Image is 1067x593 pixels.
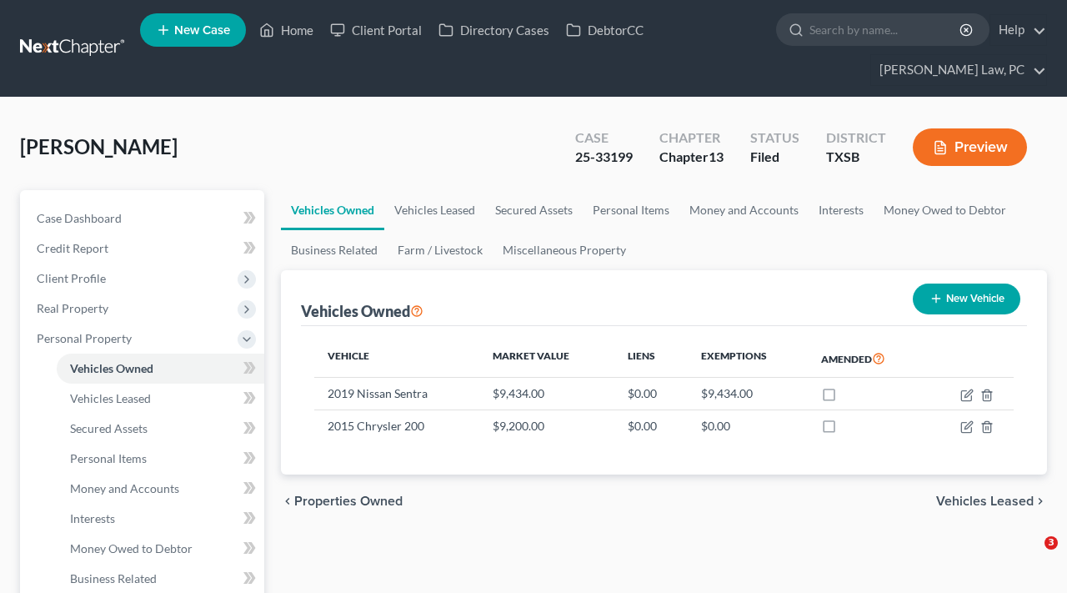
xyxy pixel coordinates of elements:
a: Vehicles Owned [281,190,384,230]
a: Help [990,15,1046,45]
div: 25-33199 [575,148,633,167]
span: Vehicles Leased [936,495,1034,508]
span: Properties Owned [294,495,403,508]
span: Interests [70,511,115,525]
a: Vehicles Leased [384,190,485,230]
a: Vehicles Owned [57,354,264,384]
a: Directory Cases [430,15,558,45]
span: Money Owed to Debtor [70,541,193,555]
span: Personal Property [37,331,132,345]
th: Exemptions [688,339,809,378]
a: Miscellaneous Property [493,230,636,270]
div: Status [750,128,799,148]
td: $0.00 [688,410,809,441]
span: Client Profile [37,271,106,285]
span: Vehicles Owned [70,361,153,375]
div: Case [575,128,633,148]
th: Amended [808,339,926,378]
a: Money and Accounts [679,190,809,230]
a: Credit Report [23,234,264,264]
i: chevron_right [1034,495,1047,508]
td: 2019 Nissan Sentra [314,378,479,410]
td: $9,200.00 [479,410,614,441]
div: District [826,128,886,148]
a: Farm / Livestock [388,230,493,270]
iframe: Intercom live chat [1010,536,1050,576]
a: Vehicles Leased [57,384,264,414]
td: $0.00 [614,410,687,441]
td: $9,434.00 [479,378,614,410]
span: Personal Items [70,451,147,465]
a: DebtorCC [558,15,652,45]
div: TXSB [826,148,886,167]
td: $9,434.00 [688,378,809,410]
a: Money and Accounts [57,474,264,504]
span: Credit Report [37,241,108,255]
a: Home [251,15,322,45]
a: Interests [57,504,264,534]
i: chevron_left [281,495,294,508]
span: New Case [174,24,230,37]
a: Money Owed to Debtor [874,190,1016,230]
a: Personal Items [583,190,679,230]
td: $0.00 [614,378,687,410]
span: Secured Assets [70,421,148,435]
button: Vehicles Leased chevron_right [936,495,1047,508]
span: Business Related [70,571,157,585]
a: Money Owed to Debtor [57,534,264,564]
th: Liens [614,339,687,378]
span: 3 [1044,536,1058,550]
a: Secured Assets [57,414,264,444]
a: Interests [809,190,874,230]
a: Client Portal [322,15,430,45]
button: chevron_left Properties Owned [281,495,403,508]
a: Case Dashboard [23,204,264,234]
a: Secured Assets [485,190,583,230]
a: Business Related [281,230,388,270]
span: Real Property [37,301,108,315]
a: Personal Items [57,444,264,474]
span: Case Dashboard [37,211,122,225]
a: [PERSON_NAME] Law, PC [871,55,1046,85]
span: Vehicles Leased [70,391,151,405]
span: Money and Accounts [70,481,179,495]
div: Chapter [659,148,724,167]
button: Preview [913,128,1027,166]
th: Market Value [479,339,614,378]
div: Chapter [659,128,724,148]
span: 13 [709,148,724,164]
div: Filed [750,148,799,167]
div: Vehicles Owned [301,301,423,321]
td: 2015 Chrysler 200 [314,410,479,441]
button: New Vehicle [913,284,1020,314]
th: Vehicle [314,339,479,378]
span: [PERSON_NAME] [20,134,178,158]
input: Search by name... [809,14,962,45]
